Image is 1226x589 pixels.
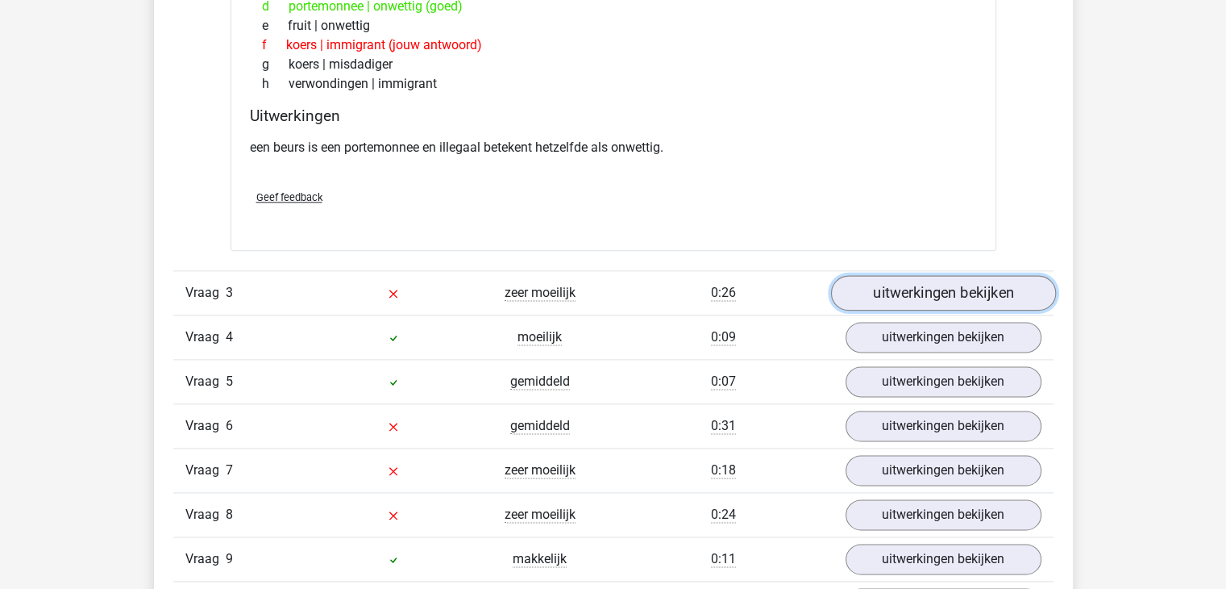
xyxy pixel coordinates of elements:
[226,285,233,300] span: 3
[830,276,1055,311] a: uitwerkingen bekijken
[846,322,1041,353] a: uitwerkingen bekijken
[226,374,233,389] span: 5
[226,507,233,522] span: 8
[262,16,288,36] span: e
[250,138,977,157] p: een beurs is een portemonnee en illegaal betekent hetzelfde als onwettig.
[185,372,226,391] span: Vraag
[250,55,977,74] div: koers | misdadiger
[711,462,736,478] span: 0:18
[262,36,286,55] span: f
[250,74,977,94] div: verwondingen | immigrant
[505,507,576,523] span: zeer moeilijk
[250,16,977,36] div: fruit | onwettig
[226,418,233,433] span: 6
[250,107,977,125] h4: Uitwerkingen
[517,329,562,345] span: moeilijk
[846,544,1041,574] a: uitwerkingen bekijken
[711,374,736,390] span: 0:07
[256,191,322,203] span: Geef feedback
[250,36,977,55] div: koers | immigrant (jouw antwoord)
[185,416,226,436] span: Vraag
[226,329,233,345] span: 4
[711,285,736,301] span: 0:26
[846,499,1041,530] a: uitwerkingen bekijken
[505,285,576,301] span: zeer moeilijk
[185,505,226,524] span: Vraag
[185,549,226,569] span: Vraag
[846,366,1041,397] a: uitwerkingen bekijken
[262,74,289,94] span: h
[711,551,736,567] span: 0:11
[505,462,576,478] span: zeer moeilijk
[513,551,567,567] span: makkelijk
[711,507,736,523] span: 0:24
[262,55,289,74] span: g
[185,328,226,347] span: Vraag
[185,283,226,303] span: Vraag
[185,461,226,480] span: Vraag
[510,374,570,390] span: gemiddeld
[846,455,1041,486] a: uitwerkingen bekijken
[510,418,570,434] span: gemiddeld
[711,418,736,434] span: 0:31
[226,551,233,566] span: 9
[711,329,736,345] span: 0:09
[226,462,233,478] span: 7
[846,411,1041,441] a: uitwerkingen bekijken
